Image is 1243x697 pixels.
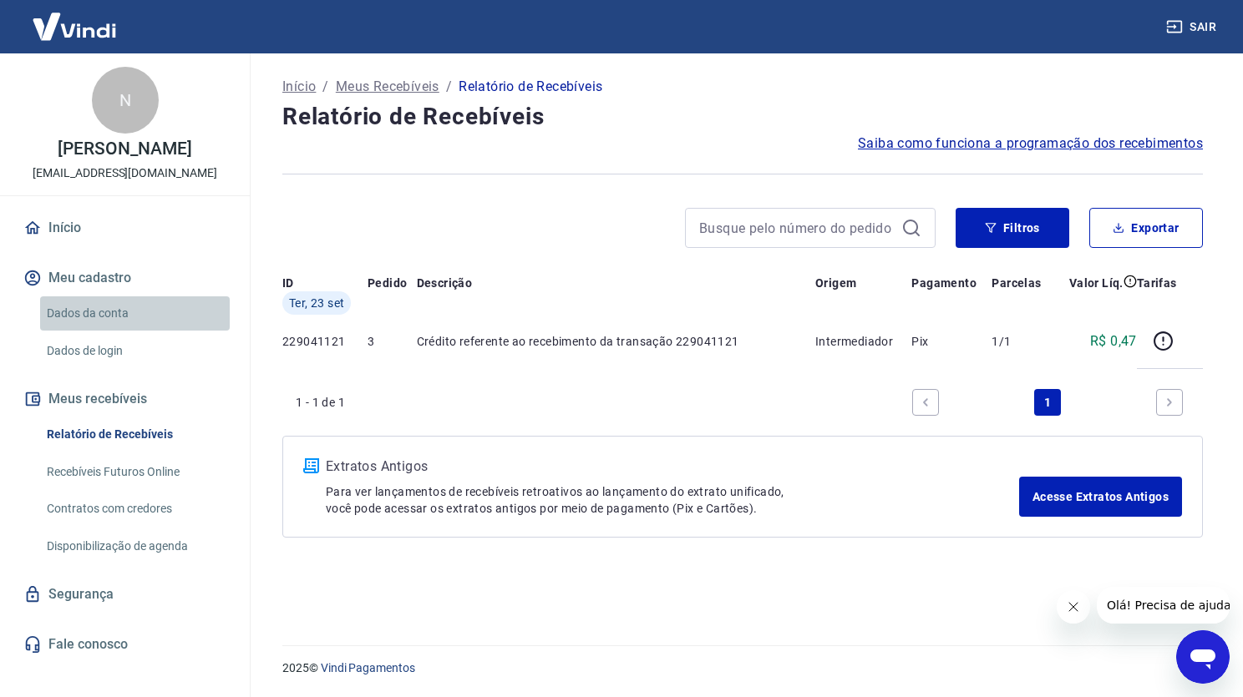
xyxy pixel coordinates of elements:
[906,382,1190,422] ul: Pagination
[911,275,977,291] p: Pagamento
[282,333,368,350] p: 229041121
[10,12,140,25] span: Olá! Precisa de ajuda?
[1057,590,1090,624] iframe: Fechar mensagem
[911,333,992,350] p: Pix
[858,134,1203,154] a: Saiba como funciona a programação dos recebimentos
[992,275,1041,291] p: Parcelas
[1089,208,1203,248] button: Exportar
[1069,275,1124,291] p: Valor Líq.
[1156,389,1183,416] a: Next page
[1176,630,1230,684] iframe: Botão para abrir a janela de mensagens
[20,626,230,663] a: Fale conosco
[58,140,191,158] p: [PERSON_NAME]
[321,661,415,674] a: Vindi Pagamentos
[912,389,939,416] a: Previous page
[417,275,473,291] p: Descrição
[20,1,129,52] img: Vindi
[326,457,1019,477] p: Extratos Antigos
[459,77,602,97] p: Relatório de Recebíveis
[322,77,328,97] p: /
[20,576,230,613] a: Segurança
[368,275,407,291] p: Pedido
[289,295,344,311] span: Ter, 23 set
[1163,12,1223,43] button: Sair
[40,455,230,489] a: Recebíveis Futuros Online
[1097,587,1230,624] iframe: Mensagem da empresa
[956,208,1069,248] button: Filtros
[1137,275,1177,291] p: Tarifas
[815,333,911,350] p: Intermediador
[336,77,439,97] a: Meus Recebíveis
[303,458,319,473] img: ícone
[40,334,230,368] a: Dados de login
[1034,389,1061,416] a: Page 1 is your current page
[40,417,230,452] a: Relatório de Recebíveis
[40,296,230,331] a: Dados da conta
[20,260,230,296] button: Meu cadastro
[326,483,1019,517] p: Para ver lançamentos de recebíveis retroativos ao lançamento do extrato unificado, você pode aces...
[992,333,1053,350] p: 1/1
[282,100,1203,134] h4: Relatório de Recebíveis
[282,275,294,291] p: ID
[1019,477,1182,517] a: Acesse Extratos Antigos
[699,215,895,240] input: Busque pelo número do pedido
[815,275,856,291] p: Origem
[20,210,230,246] a: Início
[33,164,217,182] p: [EMAIL_ADDRESS][DOMAIN_NAME]
[20,381,230,417] button: Meus recebíveis
[296,394,345,411] p: 1 - 1 de 1
[40,492,230,526] a: Contratos com credores
[417,333,816,350] p: Crédito referente ao recebimento da transação 229041121
[1090,331,1137,351] p: R$ 0,47
[40,529,230,563] a: Disponibilização de agenda
[368,333,417,350] p: 3
[282,659,1203,677] p: 2025 ©
[92,67,159,134] div: N
[282,77,316,97] a: Início
[446,77,452,97] p: /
